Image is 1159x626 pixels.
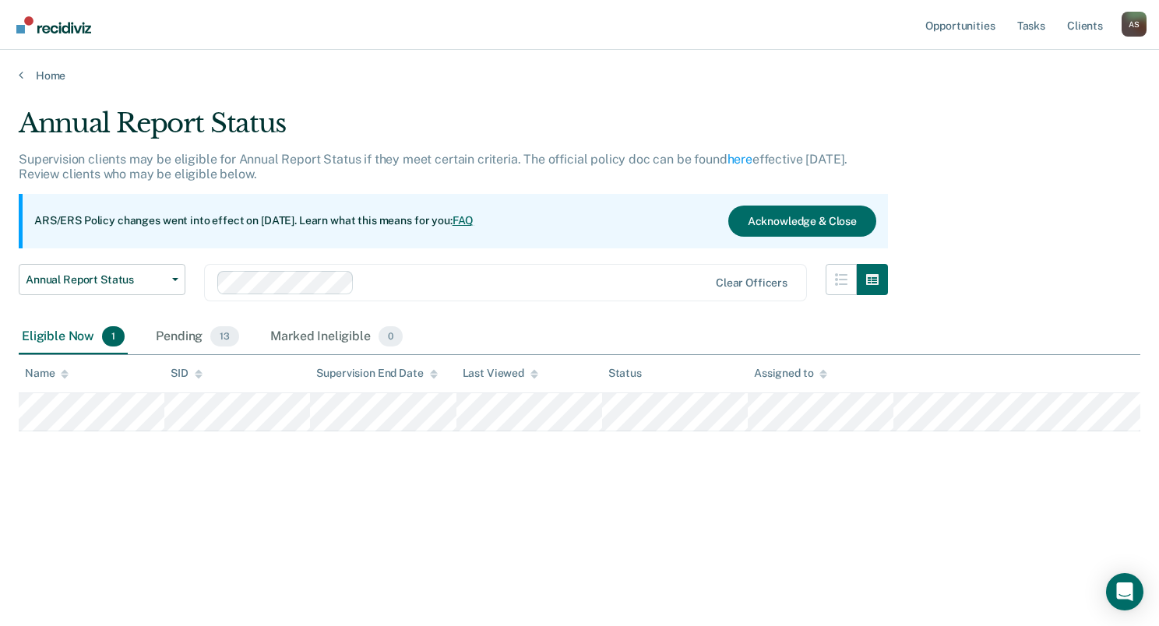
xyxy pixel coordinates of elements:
div: Clear officers [716,276,787,290]
div: Marked Ineligible0 [267,320,406,354]
div: A S [1122,12,1147,37]
span: 13 [210,326,239,346]
span: 0 [379,326,403,346]
button: Profile dropdown button [1122,12,1147,37]
a: here [727,152,752,167]
img: Recidiviz [16,16,91,33]
div: Eligible Now1 [19,320,128,354]
button: Annual Report Status [19,264,185,295]
div: Name [25,367,69,380]
button: Acknowledge & Close [728,206,876,237]
div: Status [608,367,642,380]
div: Supervision End Date [316,367,437,380]
div: Open Intercom Messenger [1106,573,1143,610]
div: Pending13 [153,320,242,354]
a: FAQ [453,214,474,227]
div: SID [171,367,203,380]
span: 1 [102,326,125,346]
div: Last Viewed [463,367,538,380]
p: ARS/ERS Policy changes went into effect on [DATE]. Learn what this means for you: [34,213,474,229]
p: Supervision clients may be eligible for Annual Report Status if they meet certain criteria. The o... [19,152,847,181]
div: Annual Report Status [19,107,888,152]
div: Assigned to [754,367,827,380]
span: Annual Report Status [26,273,166,287]
a: Home [19,69,1140,83]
